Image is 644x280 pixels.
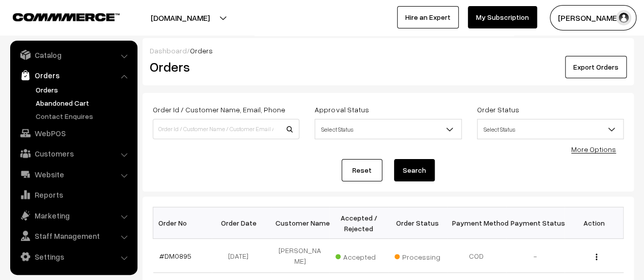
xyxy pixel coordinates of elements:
[447,239,506,273] td: COD
[212,207,271,239] th: Order Date
[153,104,285,115] label: Order Id / Customer Name, Email, Phone
[13,46,134,64] a: Catalog
[506,239,565,273] td: -
[13,206,134,225] a: Marketing
[271,207,330,239] th: Customer Name
[571,145,616,153] a: More Options
[596,254,597,260] img: Menu
[394,159,435,181] button: Search
[335,249,386,262] span: Accepted
[159,252,191,260] a: #DM0895
[13,66,134,84] a: Orders
[271,239,330,273] td: [PERSON_NAME]
[13,227,134,245] a: Staff Management
[13,13,120,21] img: COMMMERCE
[150,46,187,55] a: Dashboard
[550,5,636,30] button: [PERSON_NAME]
[190,46,213,55] span: Orders
[13,10,102,22] a: COMMMERCE
[33,111,134,121] a: Contact Enquires
[477,104,519,115] label: Order Status
[115,5,245,30] button: [DOMAIN_NAME]
[395,249,445,262] span: Processing
[13,247,134,266] a: Settings
[150,59,298,75] h2: Orders
[212,239,271,273] td: [DATE]
[13,124,134,142] a: WebPOS
[150,45,627,56] div: /
[153,119,299,139] input: Order Id / Customer Name / Customer Email / Customer Phone
[506,207,565,239] th: Payment Status
[478,120,623,138] span: Select Status
[565,56,627,78] button: Export Orders
[13,185,134,204] a: Reports
[477,119,624,139] span: Select Status
[342,159,382,181] a: Reset
[315,104,369,115] label: Approval Status
[397,6,459,28] a: Hire an Expert
[13,144,134,163] a: Customers
[616,10,631,25] img: user
[315,120,461,138] span: Select Status
[468,6,537,28] a: My Subscription
[565,207,624,239] th: Action
[13,165,134,183] a: Website
[329,207,388,239] th: Accepted / Rejected
[153,207,212,239] th: Order No
[447,207,506,239] th: Payment Method
[33,98,134,108] a: Abandoned Cart
[33,84,134,95] a: Orders
[388,207,447,239] th: Order Status
[315,119,461,139] span: Select Status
